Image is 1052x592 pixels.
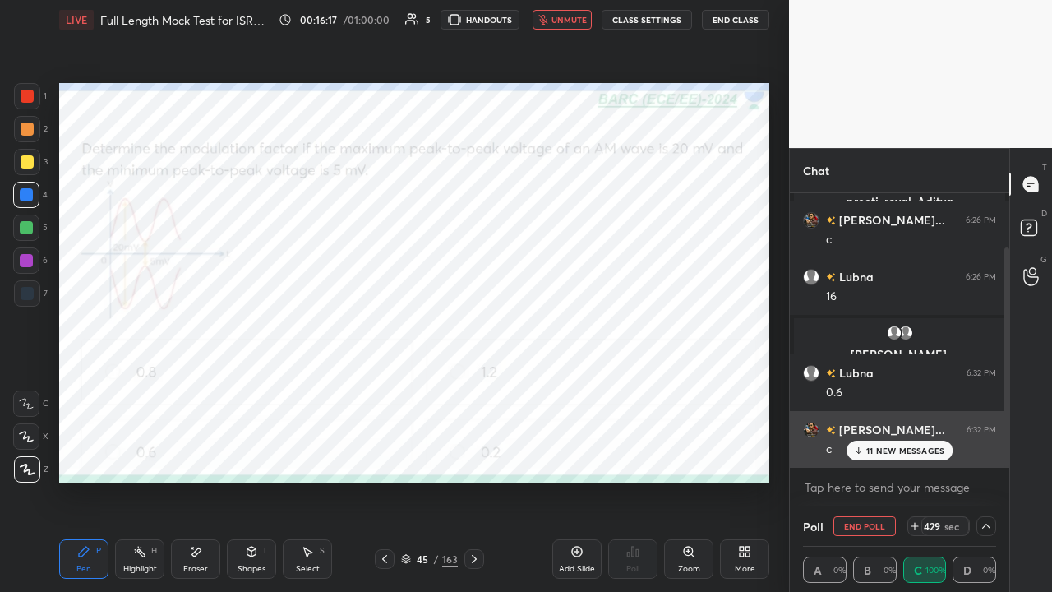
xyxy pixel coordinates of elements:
div: 3 [14,149,48,175]
div: 1 [14,83,47,109]
img: default.png [803,365,819,382]
img: default.png [897,325,914,341]
p: preeti, royal, Aditya [804,195,995,208]
button: CLASS SETTINGS [602,10,692,30]
img: no-rating-badge.077c3623.svg [826,369,836,378]
div: L [264,547,269,555]
p: 11 NEW MESSAGES [866,446,944,456]
div: P [96,547,101,555]
div: c [826,232,996,248]
h6: Lubna [836,268,874,285]
div: X [13,423,48,450]
div: H [151,547,157,555]
img: no-rating-badge.077c3623.svg [826,273,836,282]
div: 5 [426,16,431,24]
div: Zoom [678,565,700,573]
div: 45 [414,554,431,564]
div: Pen [76,565,91,573]
button: unmute [533,10,592,30]
p: T [1042,161,1047,173]
div: / [434,554,439,564]
div: Shapes [238,565,265,573]
p: D [1041,207,1047,220]
h4: Full Length Mock Test for ISRO, GATE & ESE Part-II [100,12,272,28]
div: 429 [922,520,942,533]
button: End Poll [833,516,896,536]
div: S [320,547,325,555]
div: LIVE [59,10,94,30]
div: Highlight [123,565,157,573]
div: sec [942,520,962,533]
h6: Lubna [836,364,874,382]
div: 6:32 PM [967,368,996,378]
img: no-rating-badge.077c3623.svg [826,426,836,435]
div: 6 [13,247,48,274]
h6: [PERSON_NAME]... [836,211,945,229]
div: c [826,442,996,458]
div: Eraser [183,565,208,573]
button: End Class [702,10,769,30]
div: Select [296,565,320,573]
div: More [735,565,755,573]
div: grid [790,193,1009,467]
h4: Poll [803,518,824,535]
div: 7 [14,280,48,307]
img: 2378e4966ce24f06bda3493c4a778ef6.jpg [803,212,819,229]
div: 2 [14,116,48,142]
div: 4 [13,182,48,208]
img: no-rating-badge.077c3623.svg [826,216,836,225]
img: 2378e4966ce24f06bda3493c4a778ef6.jpg [803,422,819,438]
img: default.png [803,269,819,285]
p: [PERSON_NAME], [PERSON_NAME] [804,348,995,374]
span: unmute [551,14,587,25]
h6: [PERSON_NAME]... [836,421,945,438]
div: 163 [442,552,458,567]
div: 5 [13,215,48,241]
div: 16 [826,289,996,305]
button: HANDOUTS [441,10,519,30]
div: Add Slide [559,565,595,573]
div: Z [14,456,48,483]
div: 6:26 PM [966,215,996,225]
p: Chat [790,149,842,192]
div: 6:26 PM [966,272,996,282]
p: G [1040,253,1047,266]
div: 0.6 [826,385,996,401]
div: 6:32 PM [967,425,996,435]
img: default.png [886,325,902,341]
div: C [13,391,48,417]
